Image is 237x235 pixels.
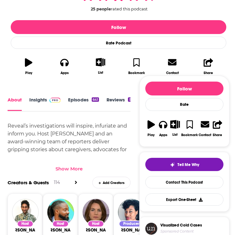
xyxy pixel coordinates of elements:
img: coldCase.18b32719.png [145,223,157,235]
button: Play [145,116,157,141]
div: Host [52,221,69,227]
button: Bookmark [181,116,198,141]
a: Episodes641 [68,97,99,111]
div: 641 [92,97,99,102]
a: Ike Sriskandarajah [8,227,43,233]
button: Export One-Sheet [145,193,223,206]
span: [PERSON_NAME] [78,227,114,233]
a: InsightsPodchaser Pro [29,97,61,111]
a: Contact [154,54,190,79]
a: Contact This Podcast [145,176,223,188]
div: Apps [61,71,69,75]
a: Reviews5 [107,97,132,111]
div: Contact [199,133,211,137]
div: Host [17,221,33,227]
div: 114 [54,180,60,185]
div: 5 [128,97,132,102]
span: [PERSON_NAME] [8,227,43,233]
div: Play [25,71,32,75]
button: Share [190,54,226,79]
a: About [8,97,22,111]
img: Podchaser Pro [49,98,61,103]
div: Bookmark [181,133,198,137]
div: Rate [145,98,223,111]
div: Share [213,133,222,137]
div: Host [88,221,104,227]
div: Contact [166,71,179,75]
img: Ike Sriskandarajah [12,199,39,226]
button: Bookmark [118,54,154,79]
img: Al Letson [47,199,74,226]
button: Apps [157,116,169,141]
div: Producer [119,221,144,227]
button: List [83,54,118,78]
a: View All [75,180,77,186]
div: List [172,133,177,137]
a: Creators & Guests [8,180,49,186]
button: Follow [11,20,226,34]
div: Play [147,133,155,137]
a: Anayansi Diaz-Cortes [113,227,149,233]
h3: Visualized Cold Cases [160,223,202,228]
button: Follow [145,82,223,95]
div: Share [204,71,213,75]
button: List [169,116,181,140]
img: Jennifer Gollan [83,199,109,226]
span: [PERSON_NAME] [43,227,78,233]
div: Rate Podcast [11,37,226,49]
div: Add Creators [92,177,130,188]
img: Anayansi Diaz-Cortes [118,199,145,226]
h4: Sponsored Content [160,229,202,233]
span: Tell Me Why [177,162,199,167]
span: rated this podcast [111,7,147,11]
div: Bookmark [128,71,145,75]
div: List [98,71,103,75]
button: Share [211,116,223,141]
span: 25 people [91,7,111,11]
a: Contact [198,116,211,141]
button: tell me why sparkleTell Me Why [145,158,223,171]
span: [PERSON_NAME] [113,227,149,233]
button: Play [11,54,47,79]
img: tell me why sparkle [170,162,175,167]
button: Apps [47,54,83,79]
a: Jennifer Gollan [78,227,114,233]
div: Apps [159,133,167,137]
a: Al Letson [43,227,78,233]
